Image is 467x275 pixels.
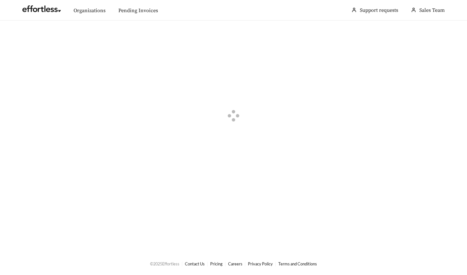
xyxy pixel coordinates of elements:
a: Terms and Conditions [278,261,317,266]
a: Organizations [74,7,106,14]
a: Support requests [360,7,398,13]
span: © 2025 Effortless [150,261,179,266]
span: Sales Team [419,7,445,13]
a: Pricing [210,261,223,266]
a: Privacy Policy [248,261,273,266]
a: Careers [228,261,242,266]
a: Contact Us [185,261,205,266]
a: Pending Invoices [118,7,158,14]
